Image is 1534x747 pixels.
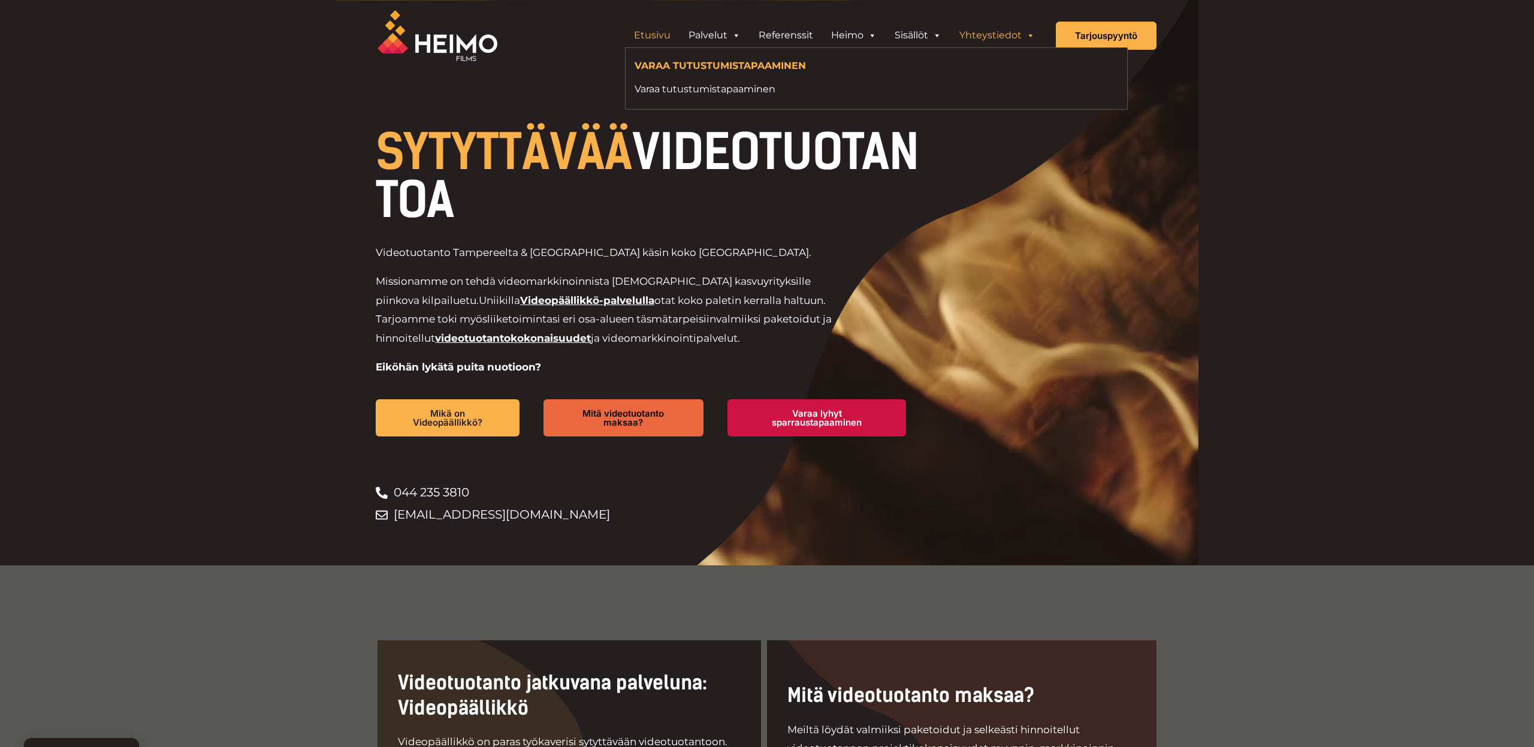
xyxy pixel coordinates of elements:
[487,313,716,325] span: liiketoimintasi eri osa-alueen täsmätarpeisiin
[886,23,950,47] a: Sisällöt
[395,409,500,427] span: Mikä on Videopäällikkö?
[376,313,832,344] span: valmiiksi paketoidut ja hinnoitellut
[822,23,886,47] a: Heimo
[747,409,887,427] span: Varaa lyhyt sparraustapaaminen
[378,10,497,61] img: Heimo Filmsin logo
[398,671,741,721] h2: Videotuotanto jatkuvana palveluna: Videopäällikkö
[635,81,1046,97] a: Varaa tutustumistapaaminen
[1056,22,1156,50] a: Tarjouspyyntö
[619,23,1050,47] aside: Header Widget 1
[680,23,750,47] a: Palvelut
[543,399,703,436] a: Mitä videotuotanto maksaa?
[376,399,520,436] a: Mikä on Videopäällikkö?
[435,332,591,344] a: videotuotantokokonaisuudet
[563,409,684,427] span: Mitä videotuotanto maksaa?
[391,481,469,504] span: 044 235 3810
[479,294,520,306] span: Uniikilla
[376,272,848,348] p: Missionamme on tehdä videomarkkinoinnista [DEMOGRAPHIC_DATA] kasvuyrityksille piinkova kilpailuetu.
[750,23,822,47] a: Referenssit
[376,128,930,224] h1: VIDEOTUOTANTOA
[950,23,1044,47] a: Yhteystiedot
[625,23,680,47] a: Etusivu
[376,361,541,373] strong: Eiköhän lykätä puita nuotioon?
[591,332,740,344] span: ja videomarkkinointipalvelut.
[376,243,848,263] p: Videotuotanto Tampereelta & [GEOGRAPHIC_DATA] käsin koko [GEOGRAPHIC_DATA].
[376,504,930,526] a: [EMAIL_ADDRESS][DOMAIN_NAME]
[635,60,1046,74] h4: Varaa tutustumistapaaminen
[787,683,1136,709] h2: Mitä videotuotanto maksaa?
[391,504,610,526] span: [EMAIL_ADDRESS][DOMAIN_NAME]
[376,481,930,504] a: 044 235 3810
[727,399,906,436] a: Varaa lyhyt sparraustapaaminen
[520,294,654,306] a: Videopäällikkö-palvelulla
[376,124,632,181] span: SYTYTTÄVÄÄ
